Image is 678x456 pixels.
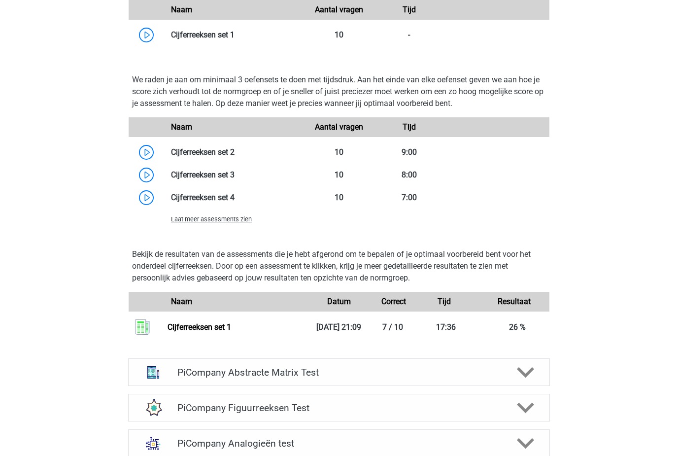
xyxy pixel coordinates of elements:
[164,169,304,181] div: Cijferreeksen set 3
[177,367,500,378] h4: PiCompany Abstracte Matrix Test
[140,359,166,385] img: abstracte matrices
[164,121,304,133] div: Naam
[164,146,304,158] div: Cijferreeksen set 2
[168,322,231,332] a: Cijferreeksen set 1
[304,121,374,133] div: Aantal vragen
[140,395,166,421] img: figuurreeksen
[124,394,554,421] a: figuurreeksen PiCompany Figuurreeksen Test
[164,29,304,41] div: Cijferreeksen set 1
[171,215,252,223] span: Laat meer assessments zien
[177,402,500,414] h4: PiCompany Figuurreeksen Test
[479,296,549,308] div: Resultaat
[124,358,554,386] a: abstracte matrices PiCompany Abstracte Matrix Test
[132,74,546,109] p: We raden je aan om minimaal 3 oefensets te doen met tijdsdruk. Aan het einde van elke oefenset ge...
[409,296,479,308] div: Tijd
[140,430,166,456] img: analogieen
[164,192,304,204] div: Cijferreeksen set 4
[164,296,304,308] div: Naam
[177,438,500,449] h4: PiCompany Analogieën test
[374,4,444,16] div: Tijd
[374,121,444,133] div: Tijd
[374,296,409,308] div: Correct
[304,4,374,16] div: Aantal vragen
[304,296,374,308] div: Datum
[164,4,304,16] div: Naam
[132,248,546,284] p: Bekijk de resultaten van de assessments die je hebt afgerond om te bepalen of je optimaal voorber...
